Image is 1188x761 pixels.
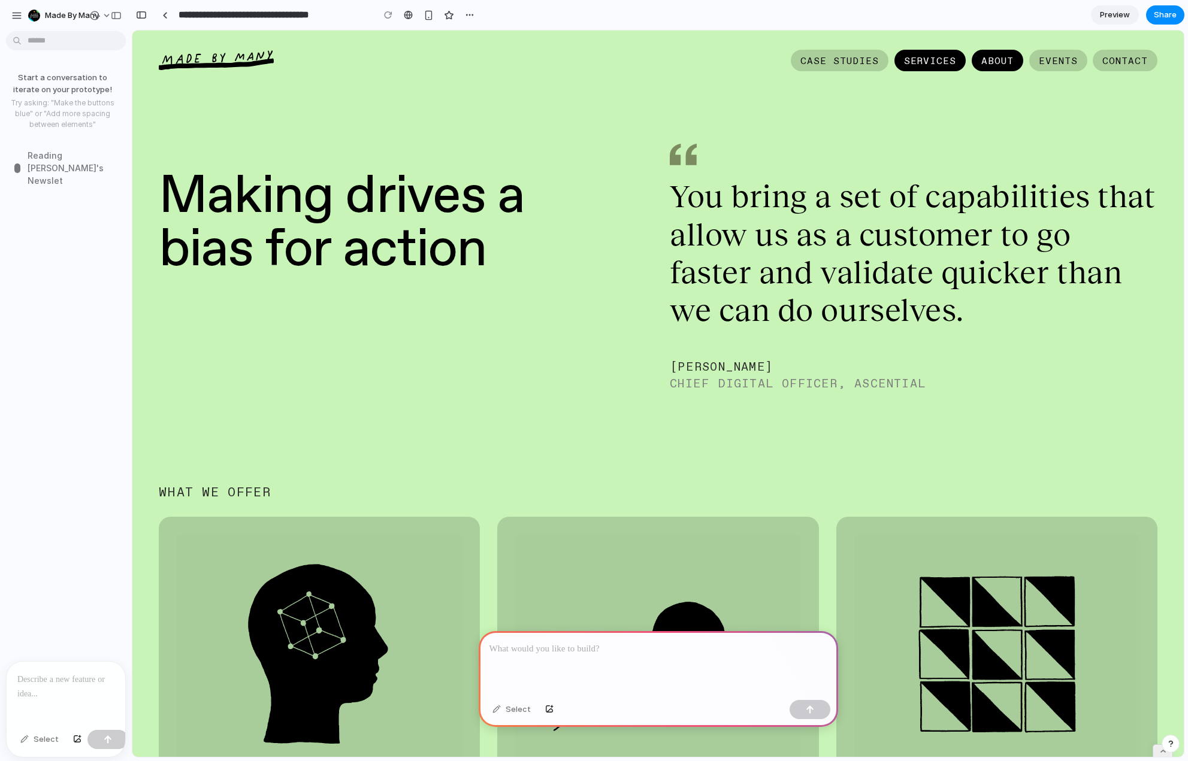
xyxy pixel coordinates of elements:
[960,19,1025,41] a: Contact
[897,19,955,41] a: Events
[537,328,1025,344] div: [PERSON_NAME]
[839,19,891,41] a: About
[658,19,756,41] a: Case Studies
[45,10,99,22] span: Made by Many
[1146,5,1184,25] button: Share
[762,19,834,41] a: Services
[23,6,117,25] button: Made by Many
[26,20,141,40] a: home
[5,72,120,95] p: Start a conversation to iterate on your prototype!
[26,137,405,243] h2: Making drives a bias for action
[1154,9,1177,21] span: Share
[537,345,1025,360] div: CHIEF DIGITAL OFFICER, ASCENTIAL
[537,147,1025,298] div: You bring a set of capabilities that allow us as a customer to go faster and validate quicker tha...
[26,455,1025,468] div: WHAT WE OFFER
[28,149,125,187] span: Reading [PERSON_NAME]'s Newslet
[1100,9,1130,21] span: Preview
[5,98,120,130] p: Try asking: "Make the buttons blue" or "Add more spacing between elements"
[1091,5,1139,25] a: Preview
